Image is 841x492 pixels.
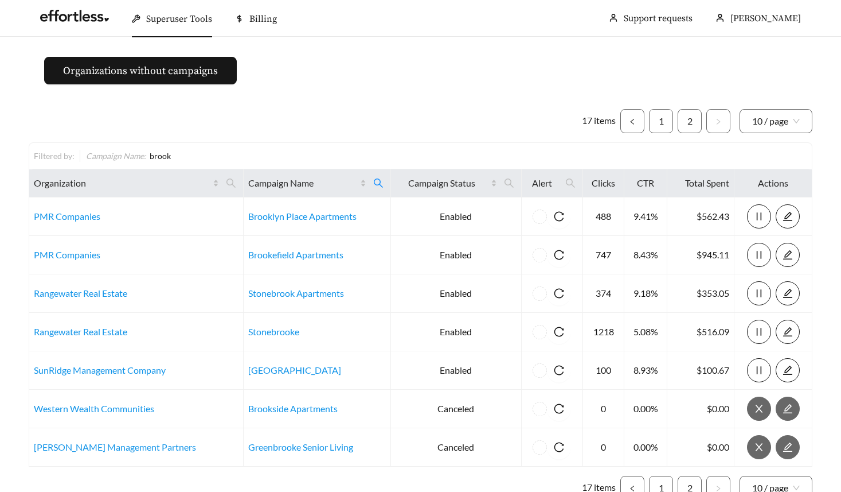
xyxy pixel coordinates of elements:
span: edit [776,250,799,260]
button: edit [776,320,800,344]
span: right [715,118,722,125]
a: edit [776,249,800,260]
a: 1 [650,110,672,133]
span: reload [547,327,571,337]
button: pause [747,204,771,228]
td: 0.00% [624,428,667,467]
button: edit [776,204,800,228]
span: pause [748,288,770,299]
li: 1 [649,109,673,133]
button: reload [547,358,571,382]
span: search [499,174,519,192]
button: right [706,109,730,133]
span: search [561,174,580,192]
a: SunRidge Management Company [34,365,166,375]
span: pause [748,327,770,337]
span: pause [748,365,770,375]
li: Previous Page [620,109,644,133]
a: Stonebrooke [248,326,299,337]
a: Rangewater Real Estate [34,288,127,299]
span: reload [547,288,571,299]
a: [PERSON_NAME] Management Partners [34,441,196,452]
span: brook [150,151,171,161]
li: 17 items [582,109,616,133]
span: search [369,174,388,192]
button: pause [747,281,771,305]
button: edit [776,435,800,459]
span: left [629,118,636,125]
td: 8.43% [624,236,667,274]
a: edit [776,326,800,337]
td: 747 [583,236,624,274]
a: 2 [678,110,701,133]
span: 10 / page [752,110,800,133]
td: $562.43 [667,197,734,236]
a: Brooklyn Place Apartments [248,211,357,222]
td: $100.67 [667,351,734,390]
span: edit [776,288,799,299]
a: PMR Companies [34,211,100,222]
div: Page Size [740,109,812,133]
span: reload [547,404,571,414]
td: 0 [583,428,624,467]
span: search [226,178,236,188]
td: 8.93% [624,351,667,390]
span: search [504,178,514,188]
a: Western Wealth Communities [34,403,154,414]
a: edit [776,441,800,452]
a: Greenbrooke Senior Living [248,441,353,452]
li: Next Page [706,109,730,133]
a: Rangewater Real Estate [34,326,127,337]
button: edit [776,281,800,305]
span: edit [776,365,799,375]
th: Clicks [583,169,624,197]
span: Billing [249,13,277,25]
span: Organization [34,176,210,190]
a: Support requests [624,13,693,24]
a: Stonebrook Apartments [248,288,344,299]
td: Enabled [391,351,522,390]
a: edit [776,288,800,299]
span: Alert [526,176,558,190]
td: 0 [583,390,624,428]
th: Actions [734,169,812,197]
button: edit [776,243,800,267]
td: $0.00 [667,428,734,467]
span: right [715,485,722,492]
button: pause [747,243,771,267]
button: reload [547,243,571,267]
button: left [620,109,644,133]
div: Filtered by: [34,150,80,162]
button: edit [776,397,800,421]
span: Superuser Tools [146,13,212,25]
td: Canceled [391,428,522,467]
td: 100 [583,351,624,390]
a: edit [776,211,800,222]
button: pause [747,320,771,344]
td: 1218 [583,313,624,351]
td: 9.41% [624,197,667,236]
span: Campaign Status [396,176,488,190]
button: reload [547,397,571,421]
span: reload [547,365,571,375]
td: 488 [583,197,624,236]
th: CTR [624,169,667,197]
span: [PERSON_NAME] [730,13,801,24]
td: 5.08% [624,313,667,351]
td: Enabled [391,274,522,313]
a: Brookside Apartments [248,403,338,414]
td: 9.18% [624,274,667,313]
button: reload [547,281,571,305]
td: Canceled [391,390,522,428]
span: reload [547,211,571,222]
span: reload [547,442,571,452]
a: edit [776,403,800,414]
td: Enabled [391,236,522,274]
span: edit [776,211,799,222]
td: $945.11 [667,236,734,274]
span: reload [547,250,571,260]
span: Organizations without campaigns [63,63,218,79]
td: Enabled [391,197,522,236]
span: edit [776,327,799,337]
td: 0.00% [624,390,667,428]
